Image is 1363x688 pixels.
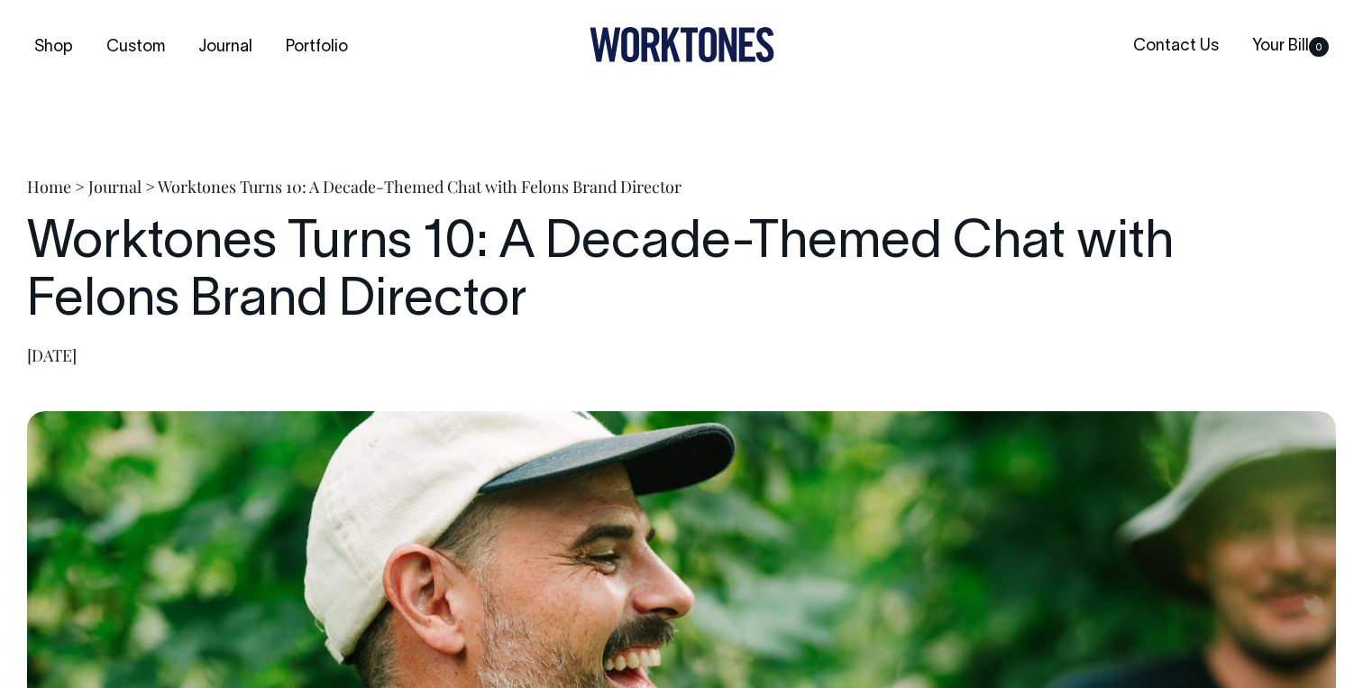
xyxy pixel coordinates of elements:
[27,344,77,366] time: [DATE]
[88,176,142,197] a: Journal
[27,176,71,197] a: Home
[99,32,172,62] a: Custom
[279,32,355,62] a: Portfolio
[1245,32,1336,61] a: Your Bill0
[191,32,260,62] a: Journal
[27,216,1336,331] h1: Worktones Turns 10: A Decade-Themed Chat with Felons Brand Director
[158,176,681,197] span: Worktones Turns 10: A Decade-Themed Chat with Felons Brand Director
[75,176,85,197] span: >
[145,176,155,197] span: >
[27,32,80,62] a: Shop
[1309,37,1329,57] span: 0
[1126,32,1226,61] a: Contact Us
